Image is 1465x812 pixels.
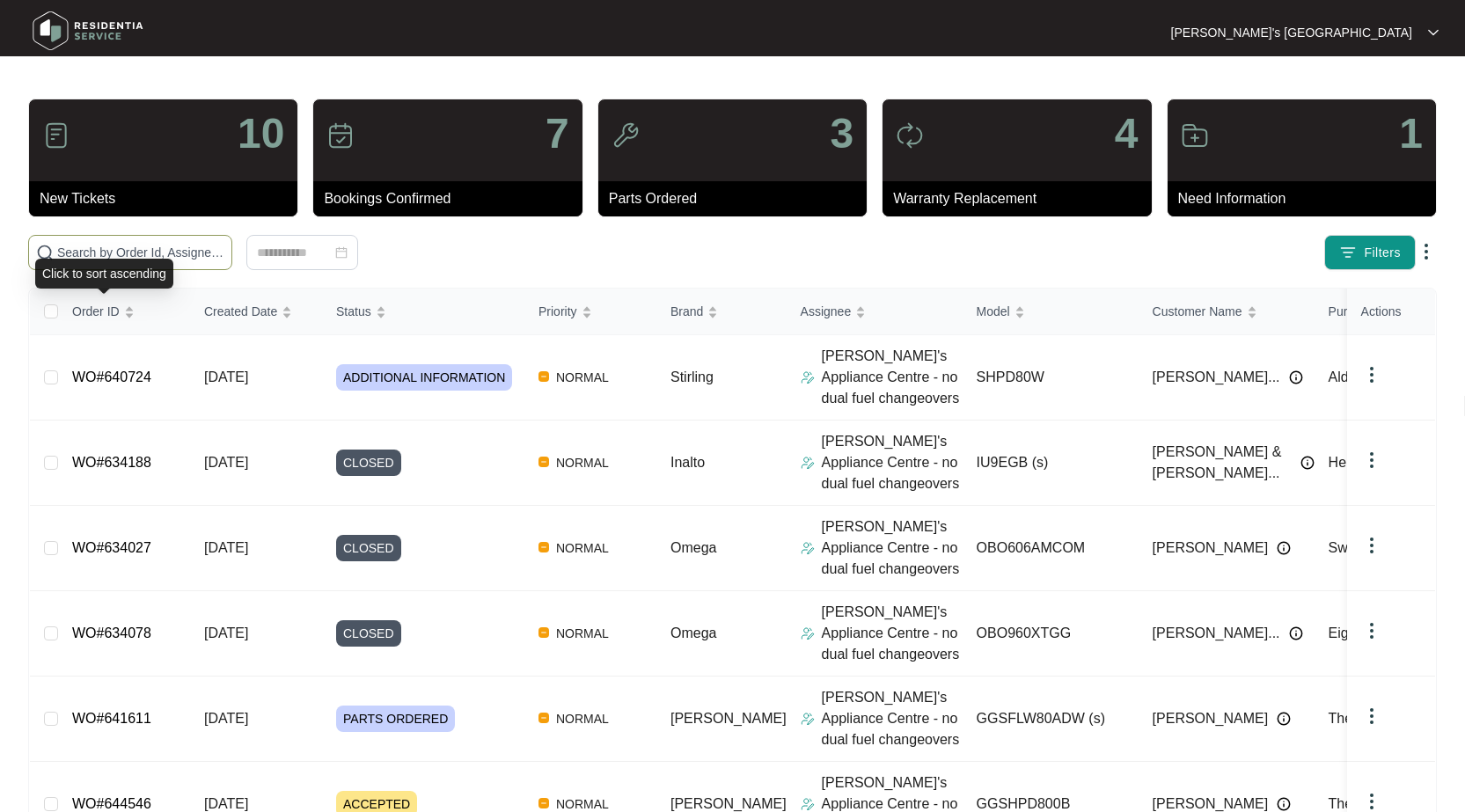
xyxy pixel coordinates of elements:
span: Stirling [670,369,714,384]
th: Actions [1347,289,1435,335]
img: Info icon [1289,626,1303,640]
span: Eight Homes [1329,625,1410,640]
span: Model [977,302,1010,321]
img: dropdown arrow [1361,706,1382,727]
span: Inalto [670,455,705,470]
img: Info icon [1277,712,1291,726]
img: dropdown arrow [1361,364,1382,385]
span: [PERSON_NAME] [670,796,787,811]
span: [PERSON_NAME]... [1153,367,1280,388]
img: dropdown arrow [1416,241,1437,262]
th: Brand [656,289,787,335]
img: Vercel Logo [538,542,549,552]
span: [DATE] [204,711,248,726]
span: [PERSON_NAME] [1153,708,1269,729]
th: Order ID [58,289,190,335]
span: [PERSON_NAME]... [1153,623,1280,644]
img: Vercel Logo [538,371,549,382]
p: 10 [238,113,284,155]
th: Model [963,289,1139,335]
p: [PERSON_NAME]'s Appliance Centre - no dual fuel changeovers [822,516,963,580]
span: [DATE] [204,625,248,640]
img: dropdown arrow [1361,450,1382,471]
span: Brand [670,302,703,321]
img: Vercel Logo [538,627,549,638]
th: Assignee [787,289,963,335]
span: Swan Commercial [1329,540,1443,555]
span: Customer Name [1153,302,1242,321]
span: CLOSED [336,620,401,647]
img: dropdown arrow [1361,535,1382,556]
span: CLOSED [336,535,401,561]
a: WO#634078 [72,625,151,640]
p: Need Information [1178,188,1436,209]
img: Info icon [1277,797,1291,811]
img: icon [326,121,355,150]
span: PARTS ORDERED [336,706,455,732]
span: NORMAL [549,367,616,388]
span: ADDITIONAL INFORMATION [336,364,512,391]
a: WO#641611 [72,711,151,726]
p: 7 [546,113,569,155]
a: WO#634027 [72,540,151,555]
span: NORMAL [549,452,616,473]
div: Click to sort ascending [35,259,173,289]
p: [PERSON_NAME]'s Appliance Centre - no dual fuel changeovers [822,346,963,409]
span: NORMAL [549,538,616,559]
img: search-icon [36,244,54,261]
span: [DATE] [204,455,248,470]
th: Created Date [190,289,322,335]
p: [PERSON_NAME]'s Appliance Centre - no dual fuel changeovers [822,602,963,665]
span: CLOSED [336,450,401,476]
img: Assigner Icon [801,456,815,470]
img: residentia service logo [26,4,150,57]
span: Priority [538,302,577,321]
span: The Good Guys [1329,796,1428,811]
a: WO#640724 [72,369,151,384]
img: icon [612,121,640,150]
span: Assignee [801,302,852,321]
span: Purchased From [1329,302,1419,321]
img: Assigner Icon [801,712,815,726]
span: [DATE] [204,369,248,384]
span: [DATE] [204,796,248,811]
p: Bookings Confirmed [324,188,582,209]
span: Status [336,302,371,321]
span: Filters [1364,244,1401,262]
img: Vercel Logo [538,457,549,467]
p: New Tickets [40,188,297,209]
td: OBO606AMCOM [963,506,1139,591]
span: The Good Guys [1329,711,1428,726]
td: OBO960XTGG [963,591,1139,677]
img: icon [1181,121,1209,150]
th: Status [322,289,524,335]
span: Created Date [204,302,277,321]
img: Assigner Icon [801,626,815,640]
span: [PERSON_NAME] & [PERSON_NAME]... [1153,442,1292,484]
p: Warranty Replacement [893,188,1151,209]
span: Hermitage Homes [1329,455,1442,470]
img: Assigner Icon [801,797,815,811]
img: Info icon [1289,370,1303,384]
p: [PERSON_NAME]'s [GEOGRAPHIC_DATA] [1171,24,1412,41]
p: [PERSON_NAME]'s Appliance Centre - no dual fuel changeovers [822,687,963,750]
span: Omega [670,625,716,640]
span: [PERSON_NAME] [670,711,787,726]
img: filter icon [1339,244,1357,261]
img: Vercel Logo [538,798,549,808]
a: WO#644546 [72,796,151,811]
th: Customer Name [1139,289,1315,335]
img: Vercel Logo [538,713,549,723]
td: IU9EGB (s) [963,421,1139,506]
span: Order ID [72,302,120,321]
th: Priority [524,289,656,335]
span: Aldi [1329,369,1352,384]
img: icon [896,121,924,150]
img: dropdown arrow [1428,28,1439,37]
p: [PERSON_NAME]'s Appliance Centre - no dual fuel changeovers [822,431,963,494]
img: Info icon [1300,456,1315,470]
img: Assigner Icon [801,541,815,555]
td: SHPD80W [963,335,1139,421]
span: NORMAL [549,708,616,729]
p: 1 [1399,113,1423,155]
